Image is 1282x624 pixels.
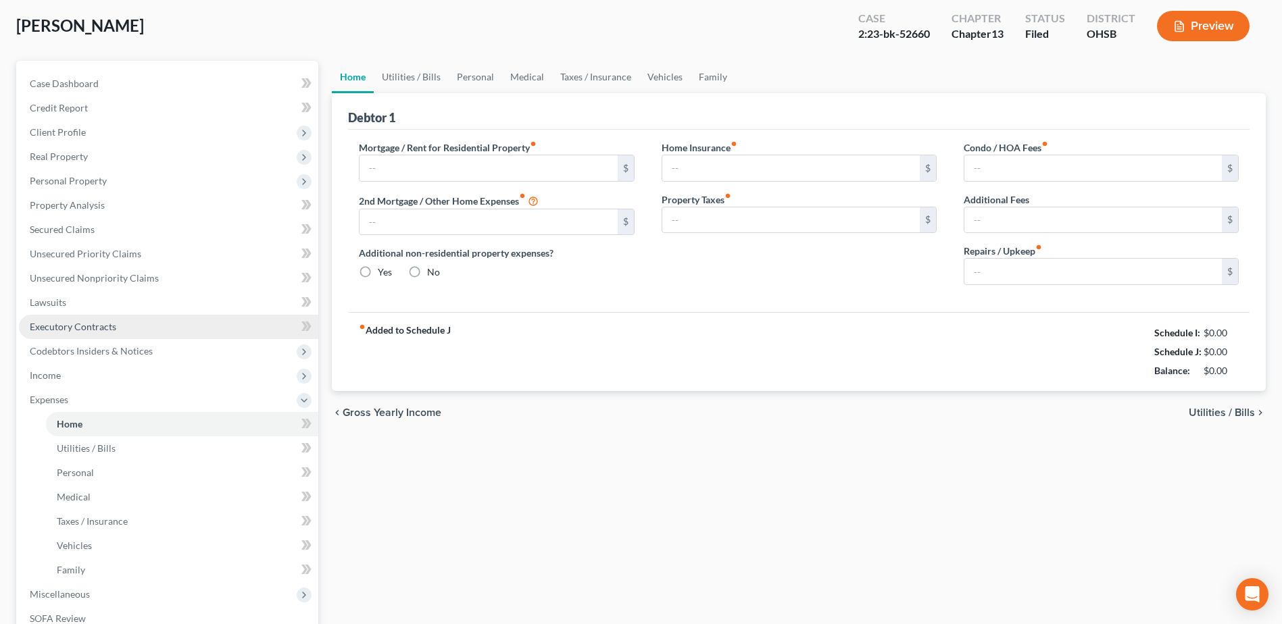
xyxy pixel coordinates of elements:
a: Unsecured Priority Claims [19,242,318,266]
a: Taxes / Insurance [552,61,639,93]
div: $ [618,155,634,181]
div: $ [920,207,936,233]
i: fiber_manual_record [724,192,731,199]
strong: Added to Schedule J [359,323,451,380]
i: fiber_manual_record [731,140,737,147]
div: Filed [1025,26,1065,42]
a: Secured Claims [19,217,318,242]
label: No [427,265,440,279]
a: Home [332,61,374,93]
a: Executory Contracts [19,315,318,339]
div: District [1087,11,1135,26]
a: Vehicles [46,534,318,558]
a: Unsecured Nonpriority Claims [19,266,318,290]
a: Family [46,558,318,582]
div: Chapter [952,11,1004,26]
div: $ [618,209,634,235]
span: Utilities / Bills [57,442,116,454]
span: Income [30,369,61,381]
span: SOFA Review [30,613,86,624]
span: Lawsuits [30,296,66,308]
a: Lawsuits [19,290,318,315]
input: -- [964,259,1222,284]
span: Secured Claims [30,224,95,235]
a: Property Analysis [19,193,318,217]
a: Case Dashboard [19,72,318,96]
a: Medical [502,61,552,93]
span: Executory Contracts [30,321,116,332]
div: Case [858,11,930,26]
a: Medical [46,485,318,509]
label: Mortgage / Rent for Residential Property [359,140,537,155]
span: Personal Property [30,175,107,186]
label: Additional Fees [964,192,1029,207]
i: chevron_right [1255,407,1266,418]
span: Medical [57,491,91,502]
div: OHSB [1087,26,1135,42]
input: -- [964,155,1222,181]
a: Vehicles [639,61,691,93]
span: Utilities / Bills [1189,407,1255,418]
input: -- [360,209,617,235]
div: $0.00 [1204,345,1239,359]
div: $0.00 [1204,326,1239,340]
div: $ [1222,155,1238,181]
label: Repairs / Upkeep [964,244,1042,258]
a: Utilities / Bills [46,436,318,461]
div: $ [920,155,936,181]
div: $ [1222,207,1238,233]
label: Home Insurance [662,140,737,155]
input: -- [360,155,617,181]
label: Yes [378,265,392,279]
input: -- [662,207,920,233]
span: Taxes / Insurance [57,515,128,527]
span: Home [57,418,82,430]
button: chevron_left Gross Yearly Income [332,407,441,418]
a: Credit Report [19,96,318,120]
div: Chapter [952,26,1004,42]
span: Unsecured Priority Claims [30,248,141,259]
div: $0.00 [1204,364,1239,378]
span: 13 [991,27,1004,40]
input: -- [964,207,1222,233]
span: Gross Yearly Income [343,407,441,418]
label: Property Taxes [662,192,731,207]
span: Real Property [30,151,88,162]
span: Client Profile [30,126,86,138]
span: Property Analysis [30,199,105,211]
label: 2nd Mortgage / Other Home Expenses [359,192,539,209]
strong: Schedule J: [1154,346,1202,357]
a: Personal [46,461,318,485]
span: [PERSON_NAME] [16,16,144,35]
div: Debtor 1 [348,109,395,126]
a: Personal [449,61,502,93]
a: Family [691,61,735,93]
a: Home [46,412,318,436]
div: Open Intercom Messenger [1236,578,1268,610]
span: Case Dashboard [30,78,99,89]
i: fiber_manual_record [530,140,537,147]
strong: Schedule I: [1154,327,1200,338]
span: Expenses [30,394,68,405]
i: fiber_manual_record [1035,244,1042,251]
label: Condo / HOA Fees [964,140,1048,155]
span: Vehicles [57,540,92,551]
span: Credit Report [30,102,88,113]
i: fiber_manual_record [519,192,526,199]
div: 2:23-bk-52660 [858,26,930,42]
a: Utilities / Bills [374,61,449,93]
strong: Balance: [1154,365,1190,376]
i: fiber_manual_record [1041,140,1048,147]
i: fiber_manual_record [359,323,366,330]
button: Utilities / Bills chevron_right [1189,407,1266,418]
label: Additional non-residential property expenses? [359,246,634,260]
div: $ [1222,259,1238,284]
i: chevron_left [332,407,343,418]
div: Status [1025,11,1065,26]
span: Unsecured Nonpriority Claims [30,272,159,284]
button: Preview [1157,11,1250,41]
span: Personal [57,467,94,478]
span: Family [57,564,85,575]
a: Taxes / Insurance [46,509,318,534]
input: -- [662,155,920,181]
